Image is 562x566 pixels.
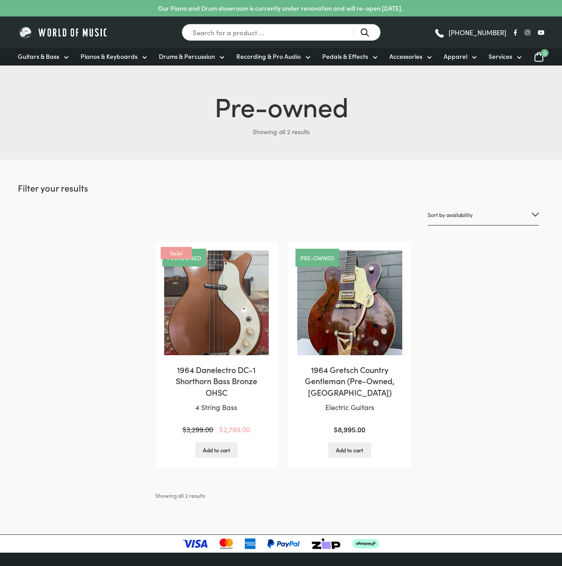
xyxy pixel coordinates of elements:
[236,52,301,61] span: Recording & Pro Audio
[444,52,467,61] span: Apparel
[541,49,549,57] span: 0
[389,52,422,61] span: Accessories
[182,424,213,434] bdi: 3,299.00
[449,29,506,36] span: [PHONE_NUMBER]
[164,402,269,413] p: 4 String Bass
[489,52,512,61] span: Services
[183,538,379,549] img: payment-logos-updated
[18,87,544,124] h1: Pre-owned
[164,250,269,355] img: 1964 Danelectro DC-1 Shorthorn Bass Bronze OHSC
[328,443,371,458] a: Add to cart: “1964 Gretsch Country Gentleman (Pre-Owned, OHSC)”
[297,402,402,413] p: Electric Guitars
[18,25,109,39] img: World of Music
[164,364,269,398] h2: 1964 Danelectro DC-1 Shorthorn Bass Bronze OHSC
[182,24,381,41] input: Search for a product ...
[18,181,132,194] h2: Filter your results
[433,468,562,566] iframe: Chat with our support team
[219,424,250,434] bdi: 2,799.00
[219,424,223,434] span: $
[297,250,402,355] img: 1964 Gretsch Country Gentleman (Pre-Owned, OHSC)
[81,52,137,61] span: Pianos & Keyboards
[297,364,402,398] h2: 1964 Gretsch Country Gentleman (Pre-Owned, [GEOGRAPHIC_DATA])
[182,424,186,434] span: $
[167,255,201,261] a: Pre-owned
[159,52,215,61] span: Drums & Percussion
[195,442,238,458] a: Add to cart: “1964 Danelectro DC-1 Shorthorn Bass Bronze OHSC”
[18,124,544,139] p: Showing all 2 results
[18,52,59,61] span: Guitars & Bass
[428,205,539,226] select: Shop order
[322,52,368,61] span: Pedals & Effects
[334,424,338,434] span: $
[334,424,365,434] bdi: 8,995.00
[161,247,192,259] span: Sale!
[300,255,334,261] a: Pre-owned
[155,489,205,502] p: Showing all 2 results
[158,4,403,13] p: Our Piano and Drum showroom is currently under renovation and will re-open [DATE].
[434,26,506,39] a: [PHONE_NUMBER]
